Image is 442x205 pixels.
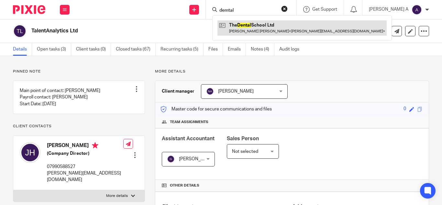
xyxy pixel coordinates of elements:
[170,120,208,125] span: Team assignments
[162,136,215,141] span: Assistant Accountant
[369,6,408,13] p: [PERSON_NAME] A
[219,8,277,14] input: Search
[251,43,274,56] a: Notes (4)
[47,142,123,150] h4: [PERSON_NAME]
[13,43,32,56] a: Details
[232,149,258,154] span: Not selected
[76,43,111,56] a: Client tasks (0)
[47,164,123,170] p: 07990588527
[13,24,27,38] img: svg%3E
[106,193,128,199] p: More details
[412,5,422,15] img: svg%3E
[31,28,279,34] h2: TalentAnalytics Ltd
[13,5,45,14] img: Pixie
[13,124,145,129] p: Client contacts
[162,88,194,95] h3: Client manager
[155,69,429,74] p: More details
[206,87,214,95] img: svg%3E
[218,89,254,94] span: [PERSON_NAME]
[160,43,204,56] a: Recurring tasks (5)
[227,136,259,141] span: Sales Person
[47,150,123,157] h5: (Company Director)
[279,43,304,56] a: Audit logs
[170,183,199,188] span: Other details
[92,142,98,149] i: Primary
[403,106,406,113] div: 0
[208,43,223,56] a: Files
[116,43,156,56] a: Closed tasks (67)
[13,69,145,74] p: Pinned note
[281,6,288,12] button: Clear
[160,106,272,112] p: Master code for secure communications and files
[179,157,215,161] span: [PERSON_NAME]
[20,142,40,163] img: svg%3E
[167,155,175,163] img: svg%3E
[312,7,337,12] span: Get Support
[37,43,71,56] a: Open tasks (3)
[47,170,123,183] p: [PERSON_NAME][EMAIL_ADDRESS][DOMAIN_NAME]
[228,43,246,56] a: Emails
